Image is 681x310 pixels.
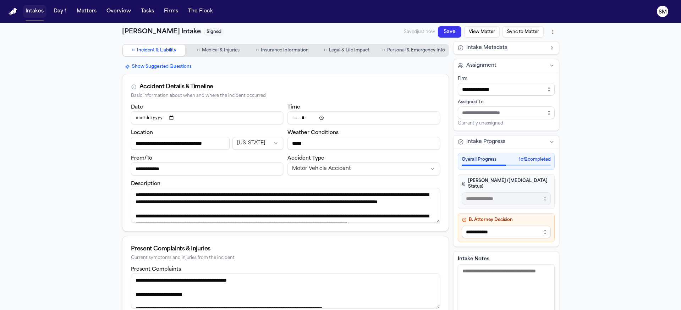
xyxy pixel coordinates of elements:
span: ○ [324,47,326,54]
button: Go to Insurance Information [251,45,314,56]
div: Firm [458,76,555,82]
label: Date [131,105,143,110]
button: Show Suggested Questions [122,62,194,71]
div: Present Complaints & Injuries [131,245,440,253]
img: Finch Logo [9,8,17,15]
button: Intake Progress [454,135,559,148]
input: Incident date [131,111,284,124]
span: ○ [197,47,200,54]
button: Firms [161,5,181,18]
span: 1 of 2 completed [519,157,551,162]
button: Go to Incident & Liability [123,45,186,56]
button: Save [247,93,272,117]
span: Overall Progress [462,157,496,162]
button: Tasks [138,5,157,18]
button: Intakes [23,5,46,18]
span: Insurance Information [261,48,309,53]
input: Incident location [131,137,230,150]
label: Present Complaints [131,267,181,272]
input: Assign to staff member [458,106,555,119]
h4: [PERSON_NAME] ([MEDICAL_DATA] Status) [462,178,551,189]
label: From/To [131,156,152,161]
input: Weather conditions [287,137,440,150]
button: Day 1 [51,5,70,18]
div: Accident Details & Timeline [139,83,213,91]
span: Personal & Emergency Info [387,48,445,53]
div: Assigned To [458,99,555,105]
button: Go to Legal & Life Impact [315,45,378,56]
span: Legal & Life Impact [329,48,369,53]
span: Currently unassigned [458,121,503,126]
span: Intake Metadata [466,44,507,51]
label: Time [287,105,300,110]
button: View Matter [219,110,253,143]
span: Medical & Injuries [202,48,240,53]
label: Location [131,130,153,135]
button: Incident state [232,137,283,150]
button: Intake Metadata [454,41,559,54]
div: Current symptoms and injuries from the incident [131,255,440,261]
span: ○ [132,47,134,54]
span: Intake Progress [466,138,505,145]
button: Assignment [454,59,559,72]
button: Go to Personal & Emergency Info [379,45,448,56]
label: Description [131,181,160,187]
span: Assignment [466,62,496,69]
a: Home [9,8,17,15]
span: Incident & Liability [137,48,176,53]
label: Intake Notes [458,256,555,263]
h4: B. Attorney Decision [462,217,551,223]
span: ○ [382,47,385,54]
button: Overview [104,5,134,18]
button: The Flock [185,5,216,18]
input: Incident time [287,111,440,124]
button: Sync to Matter [186,136,224,172]
label: Accident Type [287,156,324,161]
span: ○ [256,47,259,54]
input: Select firm [458,83,555,96]
button: Matters [74,5,99,18]
button: More actions [174,165,192,183]
button: Go to Medical & Injuries [187,45,249,56]
textarea: Present complaints [131,273,440,308]
span: Saved just now [268,72,295,97]
div: Basic information about when and where the incident occurred [131,93,440,99]
input: From/To destination [131,162,284,175]
label: Weather Conditions [287,130,339,135]
textarea: Incident description [131,188,440,223]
